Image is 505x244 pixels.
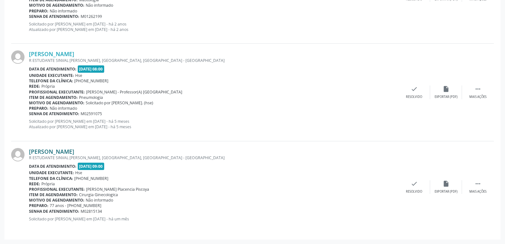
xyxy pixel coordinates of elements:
[435,95,458,99] div: Exportar (PDF)
[29,21,398,32] p: Solicitado por [PERSON_NAME] em [DATE] - há 2 anos Atualizado por [PERSON_NAME] em [DATE] - há 2 ...
[78,65,105,73] span: [DATE] 08:00
[29,8,48,14] b: Preparo:
[75,73,82,78] span: Hse
[29,3,84,8] b: Motivo de agendamento:
[29,111,79,116] b: Senha de atendimento:
[474,85,481,92] i: 
[411,180,418,187] i: check
[79,95,103,100] span: Pneumologia
[29,216,398,222] p: Solicitado por [PERSON_NAME] em [DATE] - há um mês
[41,181,55,187] span: Própria
[74,78,108,84] span: [PHONE_NUMBER]
[435,189,458,194] div: Exportar (PDF)
[79,192,118,197] span: Cirurgia Ginecologica
[50,106,77,111] span: Não informado
[29,106,48,111] b: Preparo:
[29,192,78,197] b: Item de agendamento:
[81,111,102,116] span: M02591075
[29,100,84,106] b: Motivo de agendamento:
[29,78,73,84] b: Telefone da clínica:
[474,180,481,187] i: 
[469,95,487,99] div: Mais ações
[11,148,25,161] img: img
[29,89,85,95] b: Profissional executante:
[29,84,40,89] b: Rede:
[29,14,79,19] b: Senha de atendimento:
[75,170,82,175] span: Hse
[443,180,450,187] i: insert_drive_file
[86,187,149,192] span: [PERSON_NAME] Placencia Piscoya
[81,209,102,214] span: M02815134
[74,176,108,181] span: [PHONE_NUMBER]
[41,84,55,89] span: Própria
[29,181,40,187] b: Rede:
[50,8,77,14] span: Não informado
[29,164,76,169] b: Data de atendimento:
[86,100,153,106] span: Solicitado por [PERSON_NAME]. (hse)
[11,50,25,64] img: img
[29,50,74,57] a: [PERSON_NAME]
[86,89,182,95] span: [PERSON_NAME] - Professor(A) [GEOGRAPHIC_DATA]
[29,155,398,160] div: R ESTUDANTE SINVAL [PERSON_NAME], [GEOGRAPHIC_DATA], [GEOGRAPHIC_DATA] - [GEOGRAPHIC_DATA]
[29,209,79,214] b: Senha de atendimento:
[29,187,85,192] b: Profissional executante:
[29,197,84,203] b: Motivo de agendamento:
[411,85,418,92] i: check
[50,203,101,208] span: 77 anos - [PHONE_NUMBER]
[469,189,487,194] div: Mais ações
[29,176,73,181] b: Telefone da clínica:
[29,170,74,175] b: Unidade executante:
[406,189,422,194] div: Resolvido
[29,148,74,155] a: [PERSON_NAME]
[81,14,102,19] span: M01262199
[86,3,113,8] span: Não informado
[29,95,78,100] b: Item de agendamento:
[29,73,74,78] b: Unidade executante:
[29,58,398,63] div: R ESTUDANTE SINVAL [PERSON_NAME], [GEOGRAPHIC_DATA], [GEOGRAPHIC_DATA] - [GEOGRAPHIC_DATA]
[29,66,76,72] b: Data de atendimento:
[29,203,48,208] b: Preparo:
[406,95,422,99] div: Resolvido
[443,85,450,92] i: insert_drive_file
[86,197,113,203] span: Não informado
[29,119,398,129] p: Solicitado por [PERSON_NAME] em [DATE] - há 5 meses Atualizado por [PERSON_NAME] em [DATE] - há 5...
[78,163,105,170] span: [DATE] 09:00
